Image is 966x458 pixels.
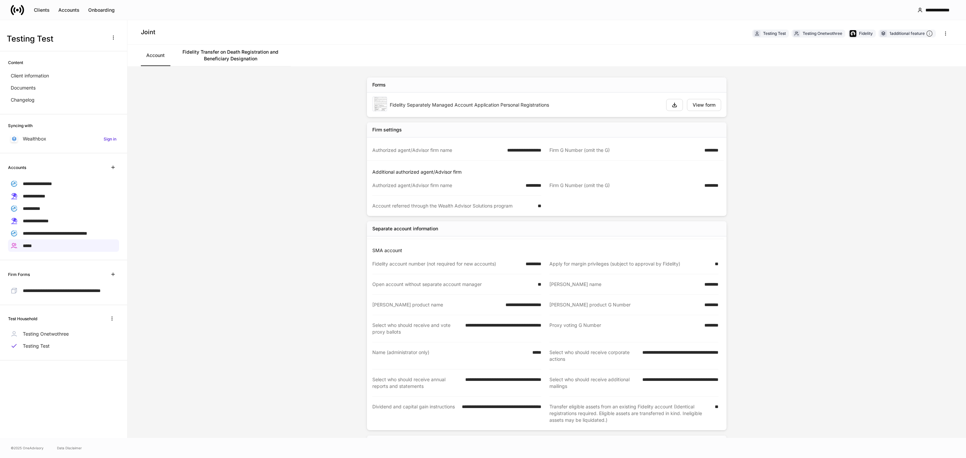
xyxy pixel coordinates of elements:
p: Changelog [11,97,35,103]
button: Accounts [54,5,84,15]
div: Select who should receive additional mailings [549,376,638,390]
a: Fidelity Transfer on Death Registration and Beneficiary Designation [170,45,291,66]
div: [PERSON_NAME] name [549,281,700,288]
p: Wealthbox [23,135,46,142]
div: Select who should receive annual reports and statements [372,376,461,390]
a: Client information [8,70,119,82]
a: Testing Onetwothree [8,328,119,340]
div: Name (administrator only) [372,349,528,362]
p: Additional authorized agent/Advisor firm [372,169,724,175]
div: [PERSON_NAME] product name [372,301,501,308]
a: Changelog [8,94,119,106]
div: Onboarding [88,8,115,12]
p: SMA account [372,247,724,254]
h6: Sign in [104,136,116,142]
div: Firm settings [372,126,402,133]
button: Onboarding [84,5,119,15]
div: Firm G Number (omit the G) [549,147,700,154]
div: 1 additional feature [890,30,933,37]
div: Account referred through the Wealth Advisor Solutions program [372,203,534,209]
div: View form [693,103,715,107]
div: Transfer eligible assets from an existing Fidelity account (Identical registrations required. Eli... [549,403,711,423]
a: Account [141,45,170,66]
div: Fidelity account number (not required for new accounts) [372,261,522,267]
div: Dividend and capital gain instructions [372,403,458,423]
div: Authorized agent/Advisor firm name [372,147,503,154]
div: Proxy voting G Number [549,322,700,335]
h6: Test Household [8,316,37,322]
h6: Content [8,59,23,66]
h3: Testing Test [7,34,104,44]
div: Select who should receive and vote proxy ballots [372,322,461,335]
a: WealthboxSign in [8,133,119,145]
div: Fidelity [859,30,873,37]
h4: Joint [141,28,155,36]
button: View form [687,99,721,111]
div: Accounts [58,8,79,12]
div: Select who should receive corporate actions [549,349,638,362]
p: Testing Test [23,343,50,349]
div: Firm G Number (omit the G) [549,182,700,189]
span: © 2025 OneAdvisory [11,445,44,451]
a: Documents [8,82,119,94]
button: Clients [30,5,54,15]
h6: Firm Forms [8,271,30,278]
div: Separate account information [372,225,438,232]
p: Documents [11,84,36,91]
div: Apply for margin privileges (subject to approval by Fidelity) [549,261,711,267]
div: Testing Test [763,30,786,37]
a: Testing Test [8,340,119,352]
p: Testing Onetwothree [23,331,69,337]
h6: Syncing with [8,122,33,129]
div: Open account without separate account manager [372,281,534,288]
div: Authorized agent/Advisor firm name [372,182,522,189]
div: Forms [372,81,386,88]
p: Client information [11,72,49,79]
div: Fidelity Separately Managed Account Application Personal Registrations [390,102,661,108]
a: Data Disclaimer [57,445,82,451]
div: Clients [34,8,50,12]
div: Testing Onetwothree [803,30,842,37]
div: [PERSON_NAME] product G Number [549,301,700,308]
h6: Accounts [8,164,26,171]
